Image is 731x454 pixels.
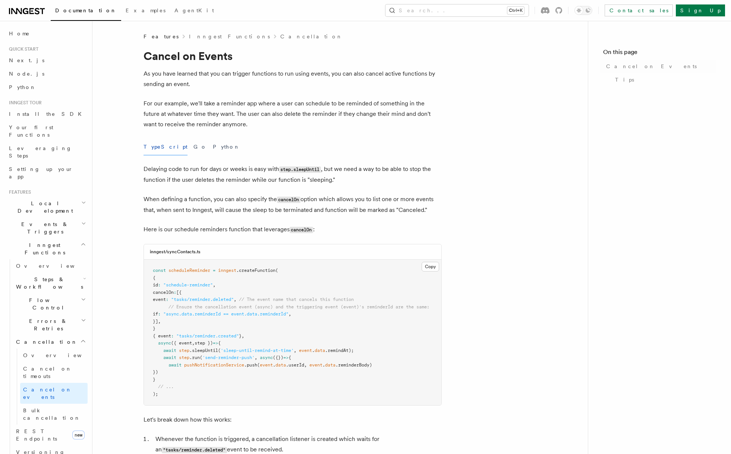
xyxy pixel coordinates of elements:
span: if [153,311,158,317]
a: Python [6,80,88,94]
p: Here is our schedule reminders function that leverages : [144,224,442,235]
p: When defining a function, you can also specify the option which allows you to list one or more ev... [144,194,442,215]
span: Tips [615,76,634,83]
span: Bulk cancellation [23,407,81,421]
a: Home [6,27,88,40]
a: Inngest Functions [189,33,270,40]
button: Search...Ctrl+K [385,4,529,16]
span: : [158,282,161,288]
button: Cancellation [13,335,88,349]
button: Flow Control [13,293,88,314]
button: Errors & Retries [13,314,88,335]
a: Setting up your app [6,162,88,183]
span: Errors & Retries [13,317,81,332]
code: cancelOn [290,227,313,233]
span: Quick start [6,46,38,52]
a: Contact sales [605,4,673,16]
span: Install the SDK [9,111,86,117]
span: [{ [176,290,182,295]
h4: On this page [603,48,716,60]
span: .reminderBody) [335,362,372,368]
span: Home [9,30,30,37]
span: Your first Functions [9,124,53,138]
span: Cancel on Events [606,63,697,70]
button: Events & Triggers [6,218,88,238]
a: AgentKit [170,2,218,20]
span: ( [200,355,202,360]
span: .push [244,362,257,368]
span: ({ event [171,340,192,346]
span: } [239,333,242,339]
span: , [213,282,215,288]
span: , [255,355,257,360]
span: cancelOn [153,290,174,295]
a: Examples [121,2,170,20]
button: TypeScript [144,139,188,155]
span: step }) [195,340,213,346]
a: REST Endpointsnew [13,425,88,445]
span: Examples [126,7,166,13]
h1: Cancel on Events [144,49,442,63]
span: { [218,340,221,346]
span: { [153,275,155,280]
a: Tips [612,73,716,86]
span: Cancel on events [23,387,72,400]
a: Cancel on timeouts [20,362,88,383]
span: => [283,355,289,360]
span: step [179,355,189,360]
code: "tasks/reminder.deleted" [162,447,227,453]
span: Python [9,84,36,90]
p: For our example, we'll take a reminder app where a user can schedule to be reminded of something ... [144,98,442,130]
span: await [168,362,182,368]
span: ); [153,391,158,397]
span: ( [275,268,278,273]
span: , [242,333,244,339]
a: Cancel on Events [603,60,716,73]
a: Sign Up [676,4,725,16]
span: async [260,355,273,360]
span: new [72,431,85,439]
span: pushNotificationService [184,362,244,368]
p: Delaying code to run for days or weeks is easy with , but we need a way to be able to stop the fu... [144,164,442,185]
h3: inngest/syncContacts.ts [150,249,201,255]
span: => [213,340,218,346]
span: Overview [16,263,93,269]
span: data [275,362,286,368]
span: Steps & Workflows [13,276,83,291]
span: : [171,333,174,339]
span: Inngest tour [6,100,42,106]
span: ({}) [273,355,283,360]
p: As you have learned that you can trigger functions to run using events, you can also cancel activ... [144,69,442,89]
span: await [163,348,176,353]
button: Copy [422,262,439,272]
div: Cancellation [13,349,88,425]
span: { [289,355,291,360]
span: Next.js [9,57,44,63]
span: , [304,362,307,368]
p: Let's break down how this works: [144,415,442,425]
span: , [192,340,195,346]
span: , [289,311,291,317]
span: // Ensure the cancellation event (async) and the triggering event (event)'s reminderId are the same: [168,304,429,309]
span: data [315,348,325,353]
button: Python [213,139,240,155]
span: . [322,362,325,368]
span: id [153,282,158,288]
a: Next.js [6,54,88,67]
span: async [158,340,171,346]
a: Overview [20,349,88,362]
span: "tasks/reminder.created" [176,333,239,339]
code: step.sleepUntil [279,166,321,173]
span: { event [153,333,171,339]
span: }] [153,319,158,324]
kbd: Ctrl+K [507,7,524,14]
span: }) [153,369,158,375]
span: Node.js [9,71,44,77]
span: . [273,362,275,368]
span: , [234,297,236,302]
span: step [179,348,189,353]
span: "async.data.reminderId == event.data.reminderId" [163,311,289,317]
button: Go [193,139,207,155]
span: event [260,362,273,368]
a: Cancel on events [20,383,88,404]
